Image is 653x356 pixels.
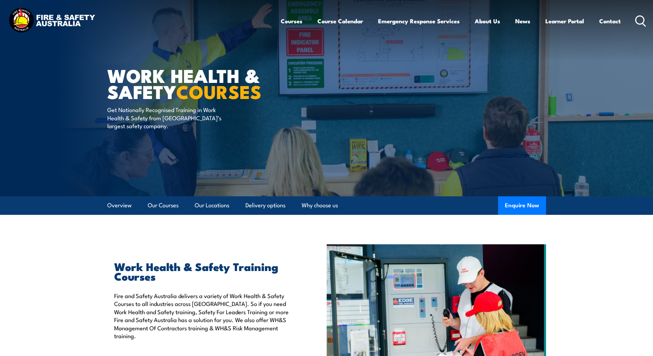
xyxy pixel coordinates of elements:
[148,196,179,214] a: Our Courses
[475,12,500,30] a: About Us
[107,196,132,214] a: Overview
[515,12,530,30] a: News
[114,292,295,340] p: Fire and Safety Australia delivers a variety of Work Health & Safety Courses to all industries ac...
[317,12,363,30] a: Course Calendar
[245,196,286,214] a: Delivery options
[107,106,232,130] p: Get Nationally Recognised Training in Work Health & Safety from [GEOGRAPHIC_DATA]’s largest safet...
[378,12,460,30] a: Emergency Response Services
[195,196,229,214] a: Our Locations
[498,196,546,215] button: Enquire Now
[107,67,277,99] h1: Work Health & Safety
[281,12,302,30] a: Courses
[114,261,295,281] h2: Work Health & Safety Training Courses
[599,12,621,30] a: Contact
[545,12,584,30] a: Learner Portal
[176,77,262,105] strong: COURSES
[302,196,338,214] a: Why choose us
